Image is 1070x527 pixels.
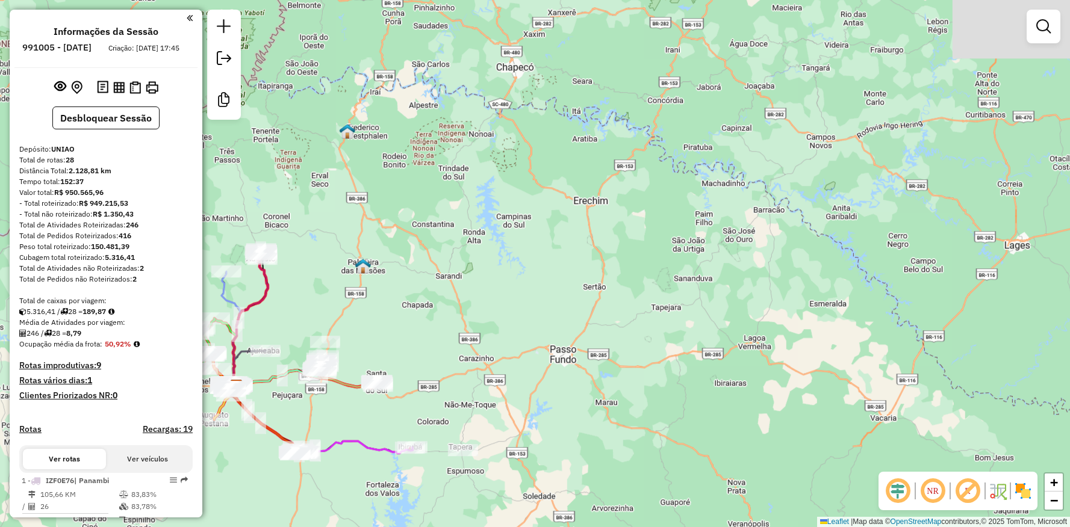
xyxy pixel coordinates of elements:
a: Rotas [19,424,42,434]
a: Nova sessão e pesquisa [212,14,236,42]
button: Ver veículos [106,449,189,469]
td: 4,06 KM [40,514,119,526]
button: Imprimir Rotas [143,79,161,96]
td: 83,78% [131,501,188,513]
button: Desbloquear Sessão [52,106,160,129]
h4: Rotas improdutivas: [19,360,193,371]
strong: R$ 949.215,53 [79,199,128,208]
h4: Informações da Sessão [54,26,158,37]
i: Cubagem total roteirizado [19,308,26,315]
button: Visualizar Romaneio [127,79,143,96]
strong: 416 [119,231,131,240]
div: Média de Atividades por viagem: [19,317,193,328]
div: Criação: [DATE] 17:45 [104,43,184,54]
div: Map data © contributors,© 2025 TomTom, Microsoft [817,517,1070,527]
strong: 152:37 [60,177,84,186]
img: UNIAO [229,379,244,395]
strong: 2.128,81 km [69,166,111,175]
h4: Rotas vários dias: [19,375,193,386]
span: | Panambi [74,476,109,485]
button: Exibir sessão original [52,78,69,97]
td: 83,83% [131,488,188,501]
div: Valor total: [19,187,193,198]
i: % de utilização do peso [119,491,128,498]
strong: 1 [87,375,92,386]
div: Total de Atividades não Roteirizadas: [19,263,193,274]
img: Exibir/Ocultar setores [1013,481,1033,501]
div: Atividade não roteirizada - SK HOTELARIA LTDA [448,444,478,456]
a: Zoom out [1045,492,1063,510]
div: Peso total roteirizado: [19,241,193,252]
div: Total de Pedidos não Roteirizados: [19,274,193,285]
strong: 2 [140,263,144,273]
div: Atividade não roteirizada - DANIEL DALLABRIDA [310,336,340,348]
span: − [1050,493,1058,508]
i: Distância Total [28,491,36,498]
button: Visualizar relatório de Roteirização [111,79,127,95]
div: 5.316,41 / 28 = [19,306,193,317]
span: Exibir rótulo [953,476,982,505]
img: Palmeira das Missões [355,258,371,274]
img: Fluxo de ruas [988,481,1007,501]
i: Tempo total em rota [119,517,125,524]
h4: Recargas: 19 [143,424,193,434]
a: Clique aqui para minimizar o painel [187,11,193,25]
em: Média calculada utilizando a maior ocupação (%Peso ou %Cubagem) de cada rota da sessão. Rotas cro... [134,341,140,348]
span: Ocultar NR [918,476,947,505]
h4: Clientes Priorizados NR: [19,390,193,401]
td: / [22,501,28,513]
strong: UNIAO [51,144,75,153]
div: Distância Total: [19,165,193,176]
i: Total de Atividades [28,503,36,510]
i: % de utilização da cubagem [119,503,128,510]
a: OpenStreetMap [891,517,942,526]
strong: 150.481,39 [91,242,129,251]
div: - Total não roteirizado: [19,209,193,220]
strong: R$ 1.350,43 [93,209,134,218]
a: Zoom in [1045,473,1063,492]
a: Exportar sessão [212,46,236,73]
td: 105,66 KM [40,488,119,501]
a: Leaflet [820,517,849,526]
span: | [851,517,853,526]
div: Total de caixas por viagem: [19,295,193,306]
i: Total de rotas [60,308,68,315]
img: FREDERICO WESTPHALEN [340,123,355,139]
strong: 28 [66,155,74,164]
strong: 0 [113,390,117,401]
strong: 50,92% [105,339,131,348]
a: Exibir filtros [1031,14,1056,39]
strong: 246 [126,220,138,229]
div: Tempo total: [19,176,193,187]
div: Depósito: [19,144,193,155]
div: Total de Pedidos Roteirizados: [19,230,193,241]
strong: R$ 950.565,96 [54,188,104,197]
button: Logs desbloquear sessão [95,78,111,97]
div: 246 / 28 = [19,328,193,339]
button: Ver rotas [23,449,106,469]
td: = [22,514,28,526]
div: Total de rotas: [19,155,193,165]
span: Ocupação média da frota: [19,339,102,348]
a: Criar modelo [212,88,236,115]
em: Opções [170,476,177,484]
div: Cubagem total roteirizado: [19,252,193,263]
strong: 5.316,41 [105,253,135,262]
i: Total de rotas [44,330,52,337]
td: 26 [40,501,119,513]
span: 1 - [22,476,109,485]
strong: 2 [132,274,137,283]
h6: 991005 - [DATE] [22,42,92,53]
button: Centralizar mapa no depósito ou ponto de apoio [69,78,85,97]
span: + [1050,475,1058,490]
div: Total de Atividades Roteirizadas: [19,220,193,230]
strong: 9 [96,360,101,371]
i: Total de Atividades [19,330,26,337]
span: IZF0E76 [46,476,74,485]
strong: 8,79 [66,328,81,337]
td: 08:41 [131,514,188,526]
span: Ocultar deslocamento [883,476,912,505]
i: Meta Caixas/viagem: 1,00 Diferença: 188,87 [108,308,114,315]
em: Rota exportada [181,476,188,484]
